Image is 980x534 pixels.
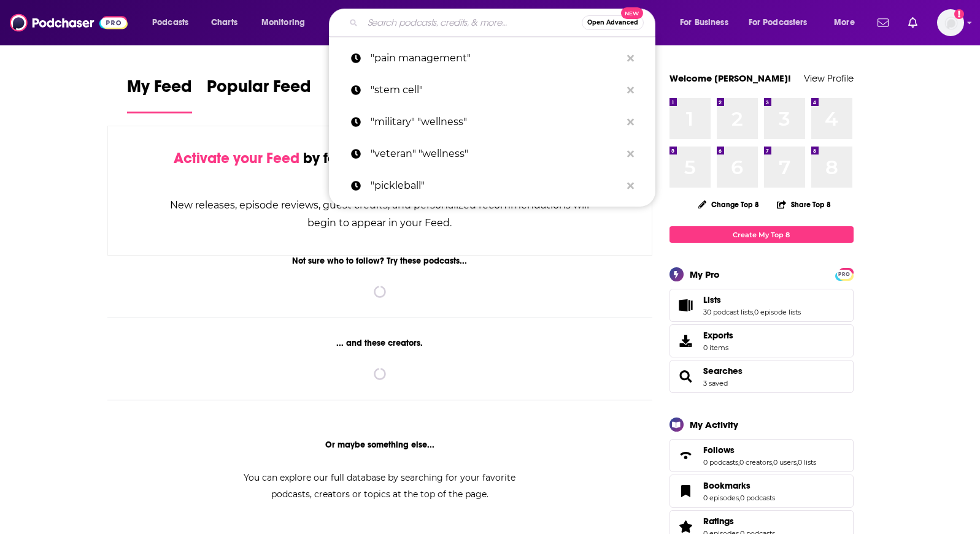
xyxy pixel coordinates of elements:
[674,332,698,349] span: Exports
[674,447,698,464] a: Follows
[669,439,854,472] span: Follows
[587,20,638,26] span: Open Advanced
[754,308,801,316] a: 0 episode lists
[363,13,582,32] input: Search podcasts, credits, & more...
[773,458,797,467] a: 0 users
[329,42,655,74] a: "pain management"
[703,444,816,456] a: Follows
[738,458,739,467] span: ,
[690,419,738,430] div: My Activity
[703,294,801,305] a: Lists
[207,76,311,104] span: Popular Feed
[740,494,775,502] a: 0 podcasts
[371,42,621,74] p: "pain management"
[703,308,753,316] a: 30 podcast lists
[703,480,750,491] span: Bookmarks
[703,516,775,527] a: Ratings
[127,76,192,113] a: My Feed
[253,13,321,32] button: open menu
[674,297,698,314] a: Lists
[739,458,772,467] a: 0 creators
[703,480,775,491] a: Bookmarks
[669,475,854,508] span: Bookmarks
[371,170,621,202] p: "pickleball"
[329,106,655,138] a: "military" "wellness"
[691,197,767,212] button: Change Top 8
[739,494,740,502] span: ,
[169,150,591,185] div: by following Podcasts, Creators, Lists, and other Users!
[703,343,733,352] span: 0 items
[169,196,591,232] div: New releases, episode reviews, guest credits, and personalized recommendations will begin to appe...
[669,360,854,393] span: Searches
[937,9,964,36] img: User Profile
[127,76,192,104] span: My Feed
[10,11,128,34] img: Podchaser - Follow, Share and Rate Podcasts
[937,9,964,36] button: Show profile menu
[329,138,655,170] a: "veteran" "wellness"
[674,368,698,385] a: Searches
[703,494,739,502] a: 0 episodes
[954,9,964,19] svg: Add a profile image
[903,12,922,33] a: Show notifications dropdown
[837,270,852,279] span: PRO
[837,269,852,278] a: PRO
[152,14,188,31] span: Podcasts
[107,256,653,266] div: Not sure who to follow? Try these podcasts...
[703,516,734,527] span: Ratings
[703,330,733,341] span: Exports
[371,74,621,106] p: "stem cell"
[261,14,305,31] span: Monitoring
[669,324,854,357] a: Exports
[798,458,816,467] a: 0 lists
[776,193,831,216] button: Share Top 8
[329,170,655,202] a: "pickleball"
[749,14,808,31] span: For Podcasters
[741,13,825,32] button: open menu
[582,15,644,30] button: Open AdvancedNew
[229,470,531,503] div: You can explore our full database by searching for your favorite podcasts, creators or topics at ...
[174,149,299,167] span: Activate your Feed
[804,72,854,84] a: View Profile
[107,440,653,450] div: Or maybe something else...
[669,72,791,84] a: Welcome [PERSON_NAME]!
[703,458,738,467] a: 0 podcasts
[329,74,655,106] a: "stem cell"
[937,9,964,36] span: Logged in as KristinZanini
[772,458,773,467] span: ,
[211,14,237,31] span: Charts
[834,14,855,31] span: More
[797,458,798,467] span: ,
[873,12,893,33] a: Show notifications dropdown
[371,138,621,170] p: "veteran" "wellness"
[144,13,204,32] button: open menu
[341,9,667,37] div: Search podcasts, credits, & more...
[669,289,854,322] span: Lists
[669,226,854,243] a: Create My Top 8
[703,379,728,387] a: 3 saved
[703,365,743,376] a: Searches
[107,338,653,348] div: ... and these creators.
[825,13,870,32] button: open menu
[674,483,698,500] a: Bookmarks
[671,13,744,32] button: open menu
[703,444,735,456] span: Follows
[203,13,245,32] a: Charts
[753,308,754,316] span: ,
[621,7,643,19] span: New
[680,14,728,31] span: For Business
[703,294,721,305] span: Lists
[207,76,311,113] a: Popular Feed
[371,106,621,138] p: "military" "wellness"
[690,269,720,280] div: My Pro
